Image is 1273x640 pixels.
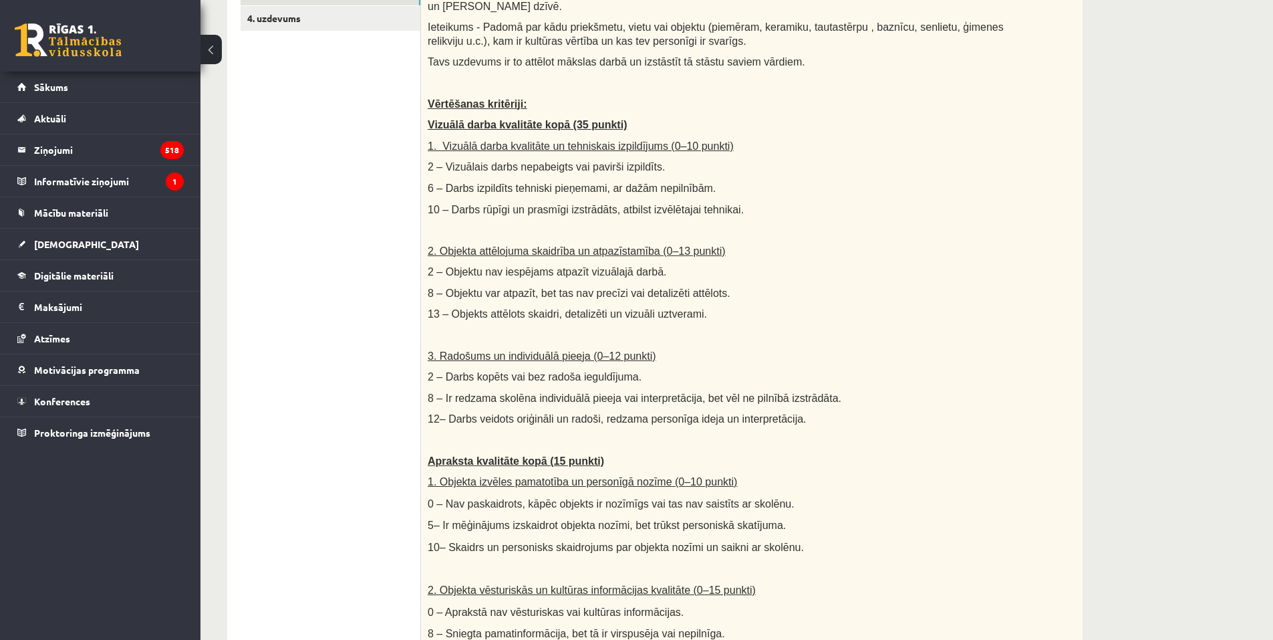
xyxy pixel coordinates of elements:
[34,364,140,376] span: Motivācijas programma
[428,119,627,130] span: Vizuālā darba kvalitāte kopā (35 punkti)
[34,270,114,282] span: Digitālie materiāli
[17,103,184,134] a: Aktuāli
[428,607,684,618] span: 0 – Aprakstā nav vēsturiskas vai kultūras informācijas.
[17,292,184,322] a: Maksājumi
[17,260,184,291] a: Digitālie materiāli
[160,141,184,159] i: 518
[15,23,122,57] a: Rīgas 1. Tālmācības vidusskola
[34,332,70,344] span: Atzīmes
[17,417,184,448] a: Proktoringa izmēģinājums
[428,455,604,467] span: Apraksta kvalitāte kopā (15 punkti)
[166,173,184,191] i: 1
[428,350,656,362] span: 3. Radošums un individuālā pieeja (0–12 punkti)
[428,98,527,110] span: Vērtēšanas kritēriji:
[13,13,633,27] body: Визуальный текстовый редактор, wiswyg-editor-user-answer-47025744306440
[428,371,642,383] span: 2 – Darbs kopēts vai bez radoša ieguldījuma.
[428,413,807,425] span: 12– Darbs veidots oriģināli un radoši, redzama personīga ideja un interpretācija.
[34,238,139,250] span: [DEMOGRAPHIC_DATA]
[17,386,184,417] a: Konferences
[428,204,744,215] span: 10 – Darbs rūpīgi un prasmīgi izstrādāts, atbilst izvēlētajai tehnikai.
[428,245,726,257] span: 2. Objekta attēlojuma skaidrība un atpazīstamība (0–13 punkti)
[428,21,1004,47] span: Ieteikums - Padomā par kādu priekšmetu, vietu vai objektu (piemēram, keramiku, tautastērpu , bazn...
[428,308,707,320] span: 13 – Objekts attēlots skaidri, detalizēti un vizuāli uztverami.
[17,134,184,165] a: Ziņojumi518
[17,197,184,228] a: Mācību materiāli
[428,520,786,531] span: 5– Ir mēģinājums izskaidrot objekta nozīmi, bet trūkst personiskā skatījuma.
[17,166,184,197] a: Informatīvie ziņojumi1
[428,476,737,488] span: 1. Objekta izvēles pamatotība un personīgā nozīme (0–10 punkti)
[428,288,730,299] span: 8 – Objektu var atpazīt, bet tas nav precīzi vai detalizēti attēlots.
[428,183,716,194] span: 6 – Darbs izpildīts tehniski pieņemami, ar dažām nepilnībām.
[17,72,184,102] a: Sākums
[17,229,184,259] a: [DEMOGRAPHIC_DATA]
[428,56,805,68] span: Tavs uzdevums ir to attēlot mākslas darbā un izstāstīt tā stāstu saviem vārdiem.
[428,393,841,404] span: 8 – Ir redzama skolēna individuālā pieeja vai interpretācija, bet vēl ne pilnībā izstrādāta.
[17,354,184,385] a: Motivācijas programma
[34,427,150,439] span: Proktoringa izmēģinājums
[428,140,734,152] span: 1. Vizuālā darba kvalitāte un tehniskais izpildījums (0–10 punkti)
[34,134,184,165] legend: Ziņojumi
[428,266,667,278] span: 2 – Objektu nav iespējams atpazīt vizuālajā darbā.
[34,395,90,407] span: Konferences
[428,161,665,173] span: 2 – Vizuālais darbs nepabeigts vai pavirši izpildīts.
[428,628,725,639] span: 8 – Sniegta pamatinformācija, bet tā ir virspusēja vai nepilnīga.
[34,166,184,197] legend: Informatīvie ziņojumi
[34,112,66,124] span: Aktuāli
[428,498,795,510] span: 0 – Nav paskaidrots, kāpēc objekts ir nozīmīgs vai tas nav saistīts ar skolēnu.
[34,207,108,219] span: Mācību materiāli
[34,292,184,322] legend: Maksājumi
[428,542,804,553] span: 10– Skaidrs un personisks skaidrojums par objekta nozīmi un saikni ar skolēnu.
[428,584,756,596] span: 2. Objekta vēsturiskās un kultūras informācijas kvalitāte (0–15 punkti)
[17,323,184,354] a: Atzīmes
[241,6,420,31] a: 4. uzdevums
[34,81,68,93] span: Sākums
